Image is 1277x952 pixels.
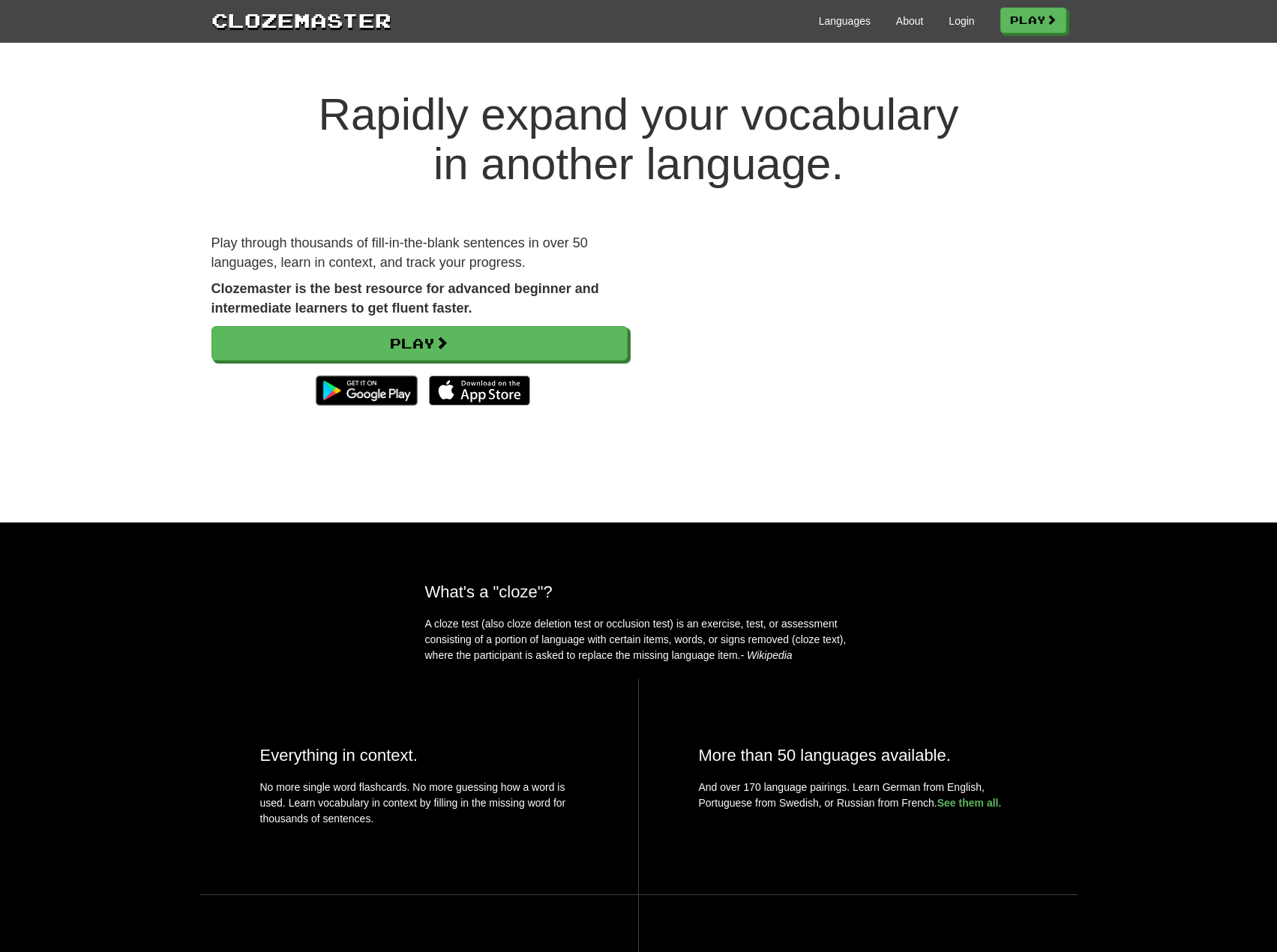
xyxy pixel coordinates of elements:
a: Clozemaster [211,6,391,34]
h2: More than 50 languages available. [699,746,1018,765]
p: Play through thousands of fill-in-the-blank sentences in over 50 languages, learn in context, and... [211,234,628,272]
a: Play [1000,7,1066,33]
h2: What's a "cloze"? [425,582,853,601]
strong: Clozemaster is the best resource for advanced beginner and intermediate learners to get fluent fa... [211,281,599,316]
a: About [896,13,924,28]
p: No more single word flashcards. No more guessing how a word is used. Learn vocabulary in context ... [260,780,578,834]
img: Download_on_the_App_Store_Badge_US-UK_135x40-25178aeef6eb6b83b96f5f2d004eda3bffbb37122de64afbaef7... [429,376,530,406]
a: Languages [819,13,871,28]
a: See them all. [937,797,1002,809]
em: - Wikipedia [741,649,793,661]
a: Play [211,326,628,361]
img: Get it on Google Play [308,368,424,413]
a: Login [949,13,974,28]
h2: Everything in context. [260,746,578,765]
p: A cloze test (also cloze deletion test or occlusion test) is an exercise, test, or assessment con... [425,616,853,663]
p: And over 170 language pairings. Learn German from English, Portuguese from Swedish, or Russian fr... [699,780,1018,811]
